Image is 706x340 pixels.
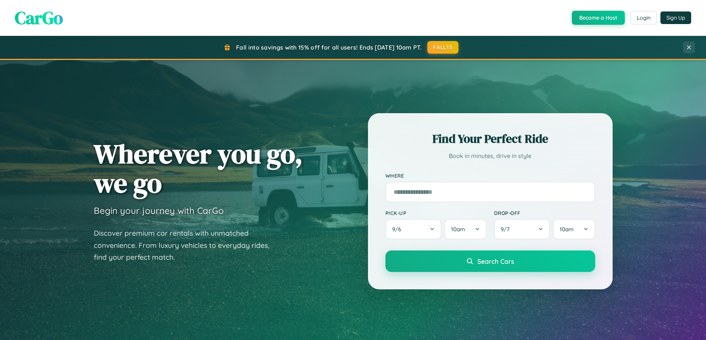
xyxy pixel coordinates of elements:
[427,41,458,54] button: FALL15
[444,219,486,239] button: 10am
[572,11,625,25] button: Become a Host
[477,257,514,265] span: Search Cars
[385,151,595,161] p: Book in minutes, drive in style
[560,226,574,233] span: 10am
[236,44,422,51] span: Fall into savings with 15% off for all users! Ends [DATE] 10am PT.
[392,226,405,233] span: 9 / 6
[385,172,595,179] label: Where
[385,219,442,239] button: 9/6
[385,131,595,147] h2: Find Your Perfect Ride
[15,6,63,30] span: CarGo
[385,250,595,272] button: Search Cars
[660,11,691,24] button: Sign Up
[451,226,465,233] span: 10am
[494,210,595,216] label: Drop-off
[385,210,487,216] label: Pick-up
[94,205,224,216] h3: Begin your journey with CarGo
[494,219,550,239] button: 9/7
[553,219,595,239] button: 10am
[501,226,513,233] span: 9 / 7
[630,11,657,24] button: Login
[94,139,303,198] h1: Wherever you go, we go
[94,227,279,263] p: Discover premium car rentals with unmatched convenience. From luxury vehicles to everyday rides, ...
